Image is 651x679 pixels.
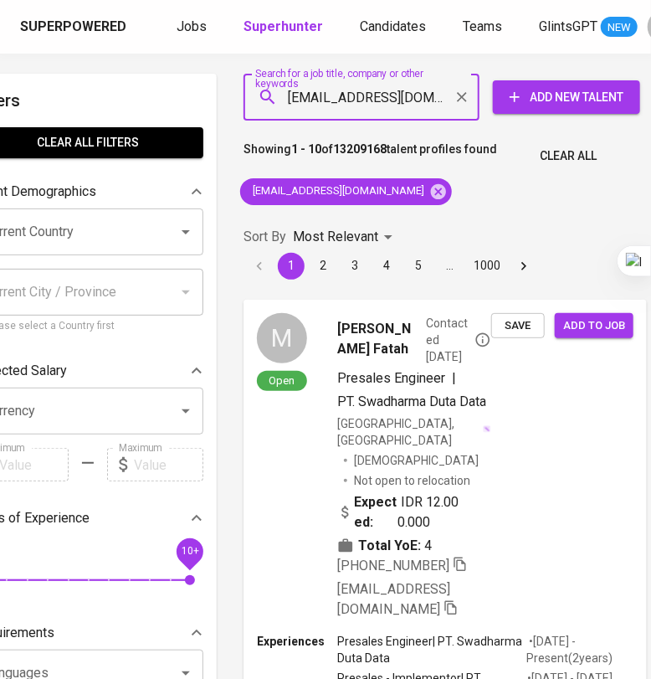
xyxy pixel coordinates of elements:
[354,452,481,469] span: [DEMOGRAPHIC_DATA]
[500,316,536,336] span: Save
[243,141,497,172] p: Showing of talent profiles found
[278,253,305,280] button: page 1
[337,415,491,449] div: [GEOGRAPHIC_DATA], [GEOGRAPHIC_DATA]
[405,253,432,280] button: Go to page 5
[540,146,597,167] span: Clear All
[243,227,286,247] p: Sort By
[539,18,597,34] span: GlintsGPT
[293,222,398,253] div: Most Relevant
[424,536,432,556] span: 4
[337,558,449,574] span: [PHONE_NUMBER]
[20,18,126,37] div: Superpowered
[337,394,486,409] span: PT. Swadharma Duta Data
[174,399,197,423] button: Open
[341,253,368,280] button: Go to page 3
[360,17,429,38] a: Candidates
[510,253,537,280] button: Go to next page
[450,85,474,109] button: Clear
[291,142,321,156] b: 1 - 10
[257,633,337,650] p: Experiences
[134,448,203,481] input: Value
[506,87,627,108] span: Add New Talent
[491,313,545,339] button: Save
[337,581,450,617] span: [EMAIL_ADDRESS][DOMAIN_NAME]
[493,80,640,114] button: Add New Talent
[240,178,452,205] div: [EMAIL_ADDRESS][DOMAIN_NAME]
[360,18,426,34] span: Candidates
[310,253,336,280] button: Go to page 2
[240,183,434,199] span: [EMAIL_ADDRESS][DOMAIN_NAME]
[469,253,505,280] button: Go to page 1000
[452,368,456,388] span: |
[243,17,326,38] a: Superhunter
[474,332,491,348] svg: By Batam recruiter
[526,633,633,666] p: • [DATE] - Present ( 2 years )
[174,220,197,244] button: Open
[354,472,470,489] p: Not open to relocation
[533,141,603,172] button: Clear All
[483,425,491,434] img: magic_wand.svg
[426,315,491,365] span: Contacted [DATE]
[177,18,207,34] span: Jobs
[373,253,400,280] button: Go to page 4
[463,18,502,34] span: Teams
[601,19,638,36] span: NEW
[354,492,398,532] b: Expected:
[243,253,540,280] nav: pagination navigation
[177,17,210,38] a: Jobs
[293,227,378,247] p: Most Relevant
[337,370,445,386] span: Presales Engineer
[555,313,633,339] button: Add to job
[437,257,464,274] div: …
[257,313,307,363] div: M
[181,546,198,558] span: 10+
[20,18,130,37] a: Superpowered
[358,536,421,556] b: Total YoE:
[337,633,526,666] p: Presales Engineer | PT. Swadharma Duta Data
[243,18,323,34] b: Superhunter
[563,316,625,336] span: Add to job
[337,492,464,532] div: IDR 12.000.000
[539,17,638,38] a: GlintsGPT NEW
[333,142,387,156] b: 13209168
[337,319,419,359] span: [PERSON_NAME] Fatah
[263,373,302,388] span: Open
[463,17,505,38] a: Teams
